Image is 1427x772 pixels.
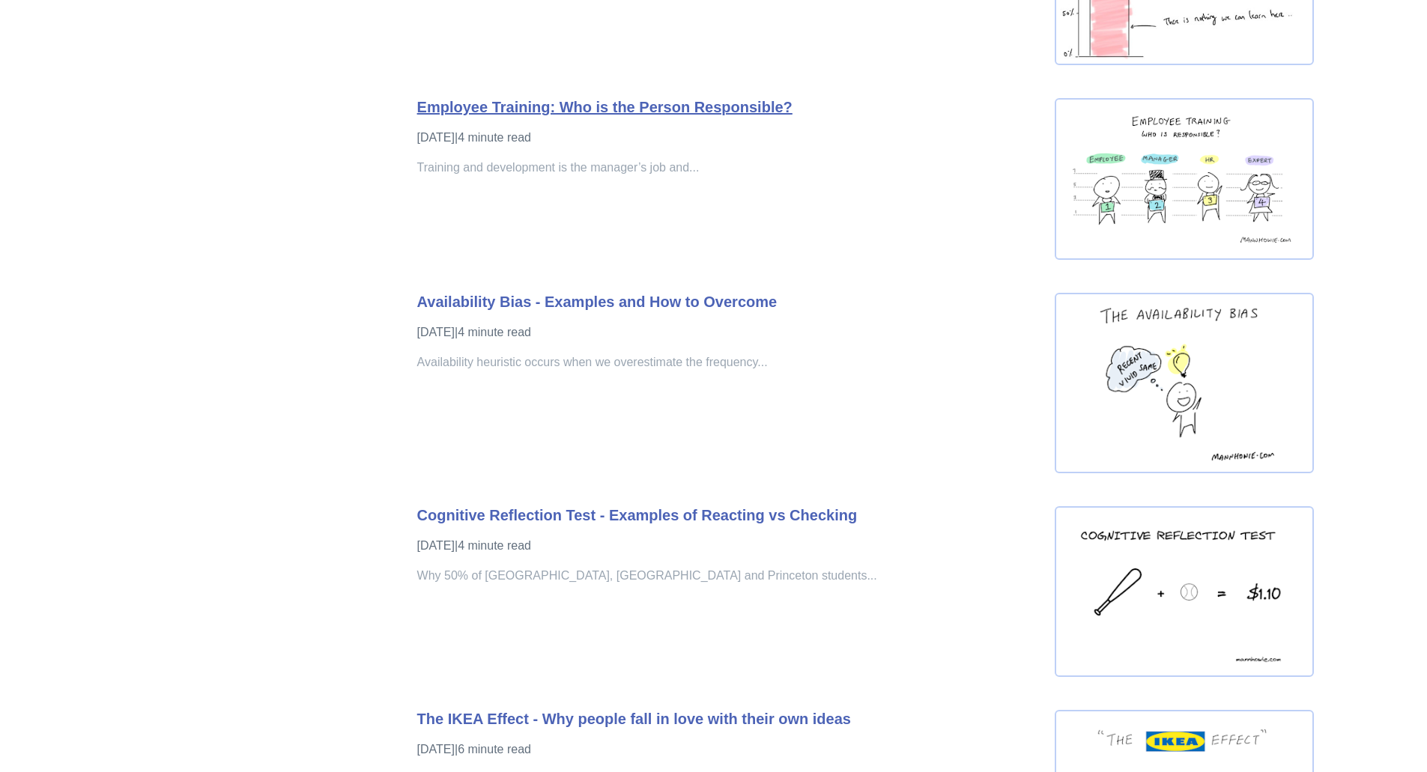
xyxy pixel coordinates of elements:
p: Training and development is the manager’s job and... [417,159,1040,177]
a: Availability Bias - Examples and How to Overcome [417,294,778,310]
p: Why 50% of [GEOGRAPHIC_DATA], [GEOGRAPHIC_DATA] and Princeton students... [417,567,1040,585]
p: Availability heuristic occurs when we overestimate the frequency... [417,353,1040,371]
p: [DATE] | 4 minute read [417,129,1040,147]
p: [DATE] | 4 minute read [417,323,1040,341]
img: availability-bias [1055,293,1314,473]
p: [DATE] | 6 minute read [417,741,1040,759]
p: [DATE] | 4 minute read [417,537,1040,555]
img: employee-training [1055,98,1314,259]
img: cognitive-reflection-test [1055,506,1314,678]
a: Employee Training: Who is the Person Responsible? [417,99,793,115]
a: The IKEA Effect - Why people fall in love with their own ideas [417,711,851,727]
a: Cognitive Reflection Test - Examples of Reacting vs Checking [417,507,858,523]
